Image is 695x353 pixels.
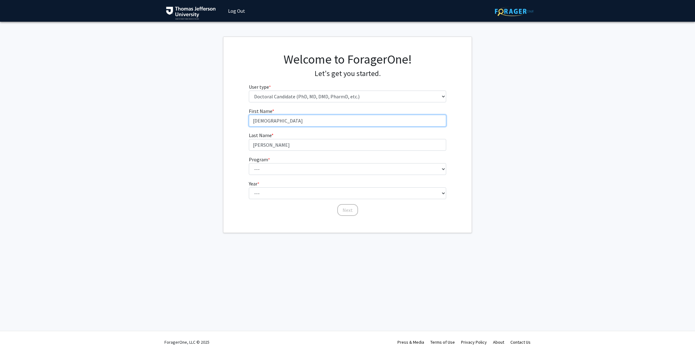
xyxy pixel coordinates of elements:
span: First Name [249,108,272,114]
img: Thomas Jefferson University Logo [166,7,216,20]
img: ForagerOne Logo [495,7,534,16]
h4: Let's get you started. [249,69,446,78]
button: Next [337,204,358,216]
h1: Welcome to ForagerOne! [249,52,446,67]
div: ForagerOne, LLC © 2025 [164,331,209,353]
a: Press & Media [397,339,424,345]
label: Year [249,180,259,187]
label: User type [249,83,271,91]
iframe: Chat [5,325,26,348]
a: About [493,339,504,345]
a: Terms of Use [430,339,455,345]
label: Program [249,156,270,163]
span: Last Name [249,132,271,138]
a: Privacy Policy [461,339,487,345]
a: Contact Us [510,339,531,345]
